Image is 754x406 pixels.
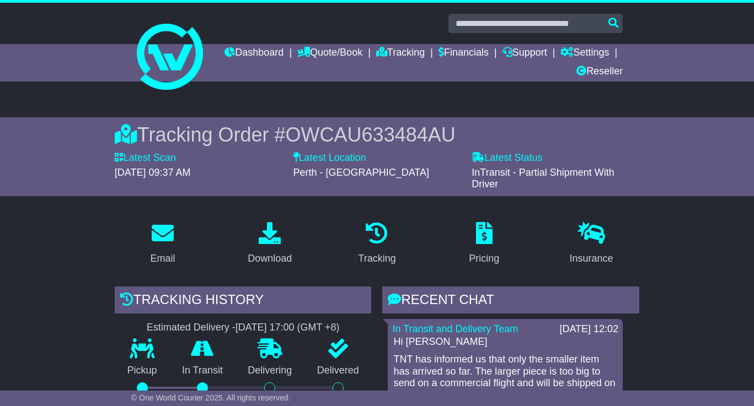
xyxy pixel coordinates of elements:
[150,251,175,266] div: Email
[143,218,182,270] a: Email
[560,44,609,63] a: Settings
[115,365,169,377] p: Pickup
[115,286,372,316] div: Tracking history
[115,123,639,147] div: Tracking Order #
[236,365,304,377] p: Delivering
[472,167,614,190] span: InTransit - Partial Shipment With Driver
[472,152,542,164] label: Latest Status
[115,322,372,334] div: Estimated Delivery -
[293,167,429,178] span: Perth - [GEOGRAPHIC_DATA]
[248,251,292,266] div: Download
[559,323,618,335] div: [DATE] 12:02
[439,44,489,63] a: Financials
[382,286,639,316] div: RECENT CHAT
[293,152,366,164] label: Latest Location
[131,393,291,402] span: © One World Courier 2025. All rights reserved.
[240,218,299,270] a: Download
[569,251,613,266] div: Insurance
[304,365,371,377] p: Delivered
[169,365,235,377] p: In Transit
[576,63,623,82] a: Reseller
[469,251,499,266] div: Pricing
[393,336,617,348] p: Hi [PERSON_NAME]
[236,322,340,334] div: [DATE] 17:00 (GMT +8)
[392,323,518,334] a: In Transit and Delivery Team
[502,44,547,63] a: Support
[224,44,284,63] a: Dashboard
[115,167,191,178] span: [DATE] 09:37 AM
[562,218,620,270] a: Insurance
[358,251,395,266] div: Tracking
[286,123,456,146] span: OWCAU633484AU
[376,44,425,63] a: Tracking
[393,354,617,401] p: TNT has informed us that only the smaller item has arrived so far. The larger piece is too big to...
[115,152,176,164] label: Latest Scan
[297,44,362,63] a: Quote/Book
[351,218,403,270] a: Tracking
[462,218,506,270] a: Pricing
